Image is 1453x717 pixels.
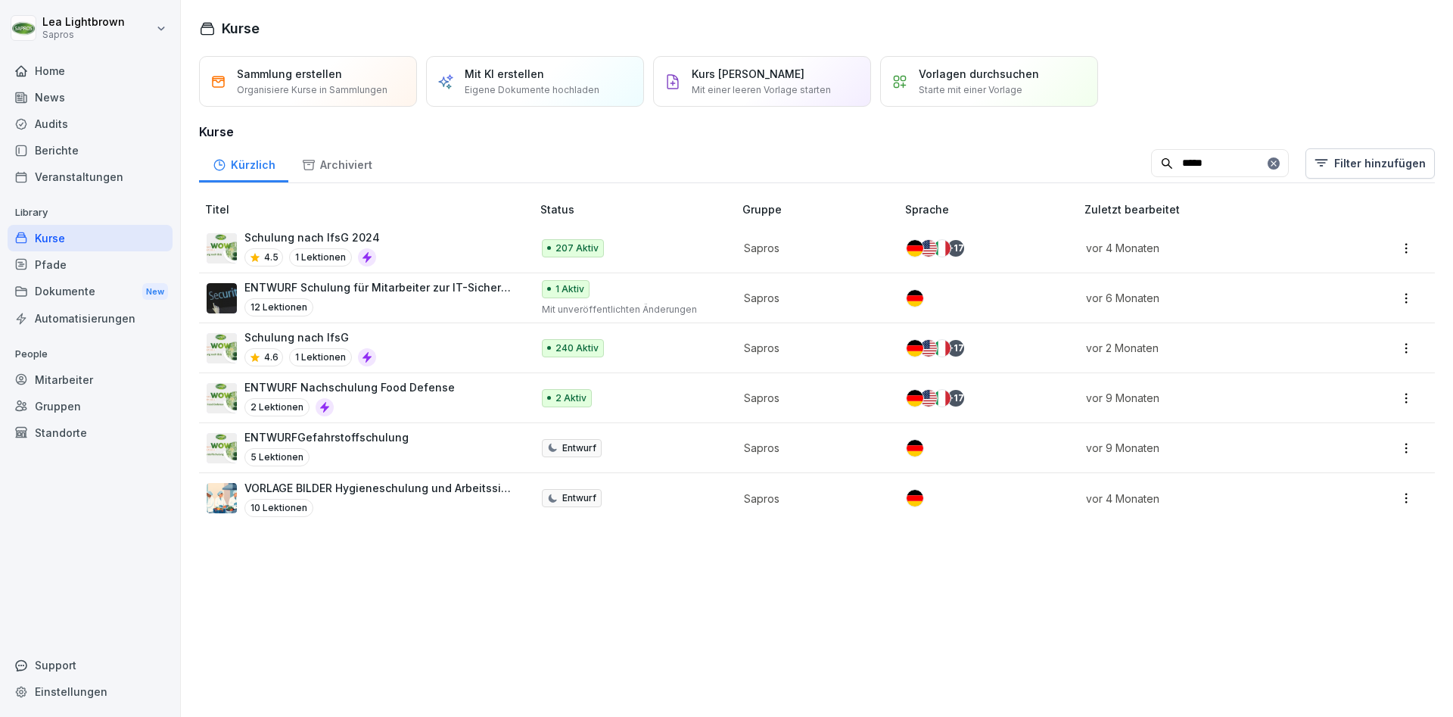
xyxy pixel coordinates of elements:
p: Status [540,201,736,217]
p: Gruppe [742,201,899,217]
a: Automatisierungen [8,305,173,332]
p: Sammlung erstellen [237,66,342,82]
button: Filter hinzufügen [1305,148,1435,179]
a: Kurse [8,225,173,251]
img: b09us41hredzt9sfzsl3gafq.png [207,383,237,413]
img: it.svg [934,390,951,407]
img: it.svg [934,240,951,257]
p: People [8,342,173,366]
p: vor 6 Monaten [1086,290,1327,306]
p: Sapros [744,240,881,256]
p: Lea Lightbrown [42,16,125,29]
h3: Kurse [199,123,1435,141]
p: Vorlagen durchsuchen [919,66,1039,82]
p: 207 Aktiv [555,242,599,255]
a: Mitarbeiter [8,366,173,393]
img: us.svg [920,240,937,257]
a: Berichte [8,137,173,164]
p: ENTWURF Nachschulung Food Defense [244,379,455,395]
p: vor 4 Monaten [1086,491,1327,507]
a: Archiviert [288,144,385,182]
p: ENTWURF Schulung für Mitarbeiter zur IT-Sicherheit [244,279,516,295]
p: Sapros [744,290,881,306]
p: 1 Lektionen [289,248,352,267]
p: Starte mit einer Vorlage [919,83,1022,97]
img: us.svg [920,340,937,357]
div: New [142,283,168,301]
div: Support [8,652,173,678]
a: Kürzlich [199,144,288,182]
p: 1 Aktiv [555,282,584,296]
img: us.svg [920,390,937,407]
p: Entwurf [562,491,596,505]
a: Einstellungen [8,678,173,705]
p: vor 4 Monaten [1086,240,1327,256]
a: Pfade [8,251,173,278]
div: + 17 [947,340,964,357]
p: Sprache [905,201,1078,217]
img: pr5aqq131xq01qn5zkj01hng.png [207,483,237,513]
p: 4.5 [264,251,278,264]
p: 4.6 [264,351,278,364]
img: de.svg [907,440,923,457]
p: Entwurf [562,441,596,455]
a: Home [8,58,173,84]
a: Audits [8,111,173,137]
img: de.svg [907,390,923,407]
p: Kurs [PERSON_NAME] [692,66,804,82]
p: Schulung nach IfsG [244,329,376,345]
p: vor 9 Monaten [1086,440,1327,456]
img: de.svg [907,240,923,257]
p: Sapros [744,440,881,456]
h1: Kurse [222,18,260,39]
p: Mit KI erstellen [465,66,544,82]
img: de.svg [907,490,923,507]
a: Veranstaltungen [8,164,173,190]
p: Mit einer leeren Vorlage starten [692,83,831,97]
p: Zuletzt bearbeitet [1084,201,1346,217]
a: DokumenteNew [8,278,173,306]
p: Library [8,201,173,225]
img: it.svg [934,340,951,357]
p: Sapros [42,30,125,40]
img: de.svg [907,290,923,307]
p: Organisiere Kurse in Sammlungen [237,83,387,97]
a: Standorte [8,419,173,446]
p: 1 Lektionen [289,348,352,366]
p: VORLAGE BILDER Hygieneschulung und Arbeitssicherheit im Lebensmittelbetrieb [244,480,516,496]
p: Eigene Dokumente hochladen [465,83,599,97]
img: gws61i47o4mae1p22ztlfgxa.png [207,233,237,263]
a: News [8,84,173,111]
p: 240 Aktiv [555,341,599,355]
a: Gruppen [8,393,173,419]
p: Sapros [744,390,881,406]
p: Schulung nach IfsG 2024 [244,229,380,245]
p: Mit unveröffentlichten Änderungen [542,303,718,316]
img: abhiwj39wu5z4hrv0h7kom0r.png [207,283,237,313]
p: Sapros [744,491,881,507]
p: 10 Lektionen [244,499,313,517]
div: Dokumente [8,278,173,306]
p: vor 2 Monaten [1086,340,1327,356]
div: + 17 [947,240,964,257]
p: 12 Lektionen [244,298,313,316]
div: + 17 [947,390,964,407]
img: gws61i47o4mae1p22ztlfgxa.png [207,333,237,363]
p: 5 Lektionen [244,448,310,466]
img: de.svg [907,340,923,357]
img: a543pvjeornwul8xqlv6n501.png [207,433,237,463]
